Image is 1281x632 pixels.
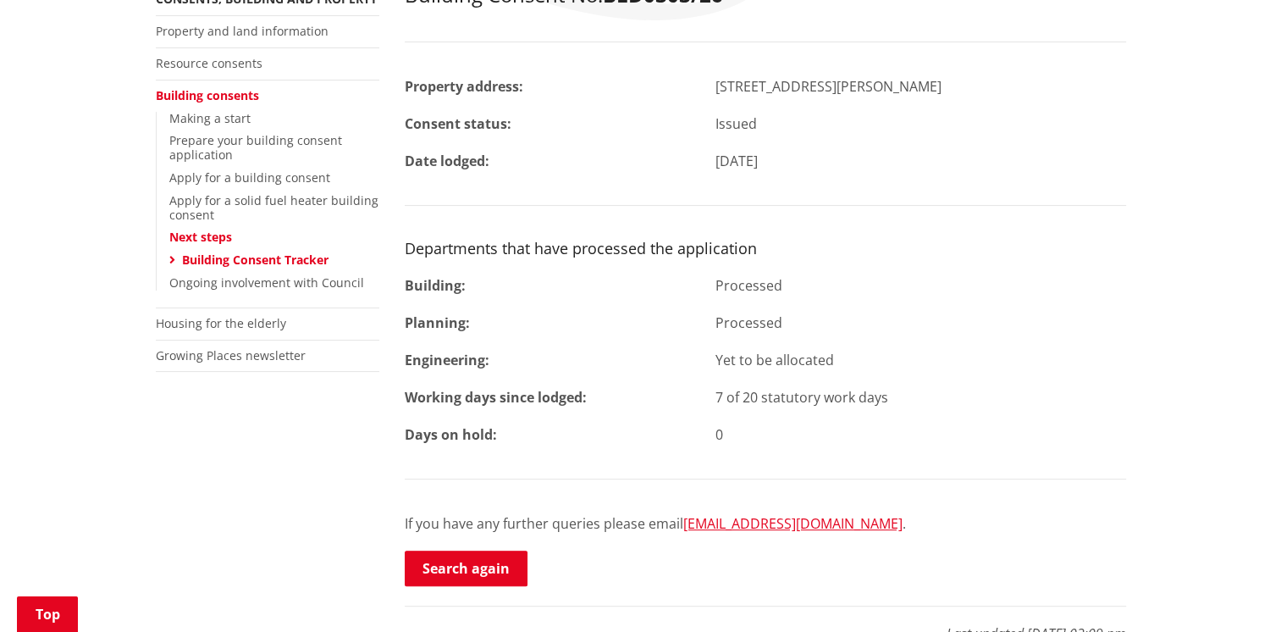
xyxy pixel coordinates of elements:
[1203,561,1264,622] iframe: Messenger Launcher
[703,114,1139,134] div: Issued
[405,276,466,295] strong: Building:
[169,192,378,223] a: Apply for a solid fuel heater building consent​
[17,596,78,632] a: Top
[703,387,1139,407] div: 7 of 20 statutory work days
[703,350,1139,370] div: Yet to be allocated
[156,23,329,39] a: Property and land information
[169,229,232,245] a: Next steps
[156,55,262,71] a: Resource consents
[156,347,306,363] a: Growing Places newsletter
[405,388,587,407] strong: Working days since lodged:
[405,551,527,586] a: Search again
[405,351,489,369] strong: Engineering:
[703,313,1139,333] div: Processed
[182,252,329,268] a: Building Consent Tracker
[703,151,1139,171] div: [DATE]
[169,110,251,126] a: Making a start
[405,152,489,170] strong: Date lodged:
[169,132,342,163] a: Prepare your building consent application
[405,313,470,332] strong: Planning:
[169,169,330,186] a: Apply for a building consent
[683,514,903,533] a: [EMAIL_ADDRESS][DOMAIN_NAME]
[405,77,523,96] strong: Property address:
[169,274,364,291] a: Ongoing involvement with Council
[405,240,1126,258] h3: Departments that have processed the application
[405,114,511,133] strong: Consent status:
[156,315,286,331] a: Housing for the elderly
[703,424,1139,445] div: 0
[405,513,1126,534] p: If you have any further queries please email .
[703,275,1139,296] div: Processed
[405,425,497,444] strong: Days on hold:
[156,87,259,103] a: Building consents
[703,76,1139,97] div: [STREET_ADDRESS][PERSON_NAME]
